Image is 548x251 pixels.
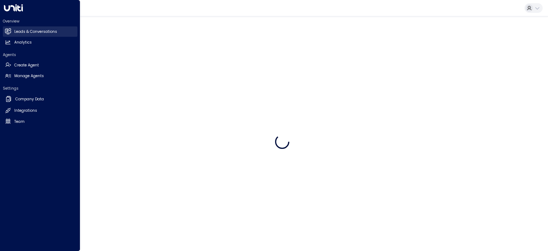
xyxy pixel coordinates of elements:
[14,40,32,45] h2: Analytics
[14,73,44,79] h2: Manage Agents
[3,60,77,70] a: Create Agent
[3,116,77,127] a: Team
[15,96,44,102] h2: Company Data
[3,52,77,57] h2: Agents
[3,26,77,37] a: Leads & Conversations
[14,62,39,68] h2: Create Agent
[14,119,25,125] h2: Team
[3,71,77,81] a: Manage Agents
[3,37,77,48] a: Analytics
[3,106,77,116] a: Integrations
[14,29,57,35] h2: Leads & Conversations
[3,19,77,24] h2: Overview
[3,86,77,91] h2: Settings
[3,94,77,105] a: Company Data
[14,108,37,114] h2: Integrations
